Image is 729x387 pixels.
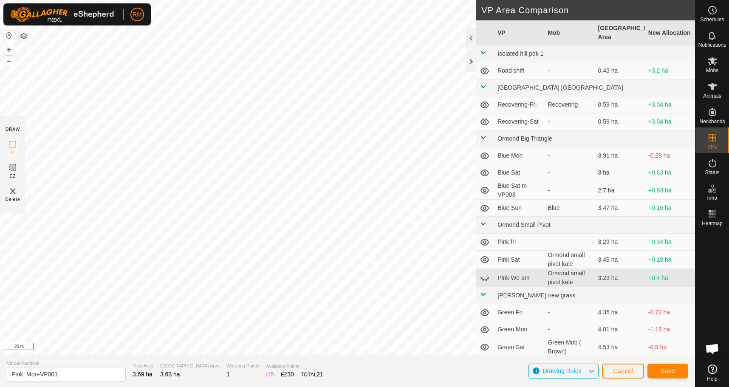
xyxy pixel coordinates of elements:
[160,362,220,370] span: [GEOGRAPHIC_DATA] Area
[595,113,645,130] td: 0.59 ha
[281,370,294,379] div: EZ
[645,62,695,79] td: +3.2 ha
[494,181,544,200] td: Blue Sat m-VP003
[595,164,645,181] td: 3 ha
[4,31,14,41] button: Reset Map
[4,56,14,66] button: –
[160,371,180,378] span: 3.63 ha
[6,126,20,133] div: DRAW
[595,338,645,356] td: 4.53 ha
[595,96,645,113] td: 0.59 ha
[481,5,695,15] h2: VP Area Comparison
[645,113,695,130] td: +3.04 ha
[595,269,645,287] td: 3.23 ha
[271,371,274,378] span: 5
[645,181,695,200] td: +0.93 ha
[548,308,591,317] div: -
[316,371,323,378] span: 21
[645,304,695,321] td: -0.72 ha
[661,367,675,374] span: Save
[706,68,718,73] span: Mobs
[497,292,575,299] span: [PERSON_NAME] new grass
[7,360,126,367] span: Virtual Paddock
[494,62,544,79] td: Road shift
[702,221,723,226] span: Heatmap
[548,66,591,75] div: -
[301,370,323,379] div: TOTAL
[707,195,717,201] span: Infra
[595,20,645,45] th: [GEOGRAPHIC_DATA] Area
[700,17,724,22] span: Schedules
[595,304,645,321] td: 4.35 ha
[544,20,594,45] th: Mob
[645,147,695,164] td: -0.28 ha
[548,151,591,160] div: -
[497,50,543,57] span: Isolated hill pdk 1
[548,186,591,195] div: -
[613,367,633,374] span: Cancel
[287,371,294,378] span: 30
[645,234,695,251] td: +0.34 ha
[595,62,645,79] td: 0.43 ha
[645,269,695,287] td: +0.4 ha
[707,144,717,150] span: VPs
[695,361,729,385] a: Help
[10,173,16,179] span: EZ
[645,200,695,217] td: +0.16 ha
[548,338,591,356] div: Green Mob ( Brown)
[10,7,116,22] img: Gallagher Logo
[494,147,544,164] td: Blue Mon
[645,251,695,269] td: +0.18 ha
[700,336,725,362] div: Open chat
[11,150,15,156] span: IZ
[226,371,230,378] span: 1
[494,20,544,45] th: VP
[494,304,544,321] td: Green Fri
[497,135,552,142] span: Ormond Big Triangle
[266,363,323,370] span: Available Points
[494,251,544,269] td: Pink Sat
[645,96,695,113] td: +3.04 ha
[699,119,725,124] span: Neckbands
[645,164,695,181] td: +0.63 ha
[8,186,18,196] img: VP
[595,234,645,251] td: 3.29 ha
[698,42,726,48] span: Notifications
[266,370,274,379] div: IZ
[548,203,591,212] div: Blue
[548,168,591,177] div: -
[4,45,14,55] button: +
[6,196,20,203] span: Delete
[497,221,550,228] span: Ormond Small Pivot
[494,200,544,217] td: Blue Sun
[543,367,581,374] span: Drawing Rules
[595,147,645,164] td: 3.91 ha
[548,251,591,268] div: Ormond small pivot kale
[645,321,695,338] td: -1.18 ha
[548,237,591,246] div: -
[133,371,153,378] span: 3.69 ha
[226,362,259,370] span: Watering Points
[602,364,644,379] button: Cancel
[548,100,591,109] div: Recovering
[595,200,645,217] td: 3.47 ha
[19,31,29,41] button: Map Layers
[645,338,695,356] td: -0.9 ha
[705,170,719,175] span: Status
[494,96,544,113] td: Recovering-Fri
[595,251,645,269] td: 3.45 ha
[647,364,688,379] button: Save
[494,269,544,287] td: Pink We am
[548,269,591,287] div: Ormond small pivot kale
[133,362,153,370] span: Total Area
[494,113,544,130] td: Recovering-Sat
[645,20,695,45] th: New Allocation
[707,376,718,381] span: Help
[703,93,721,99] span: Animals
[494,321,544,338] td: Green Mon
[595,181,645,200] td: 2.7 ha
[548,325,591,334] div: -
[595,321,645,338] td: 4.81 ha
[133,10,142,19] span: RM
[494,164,544,181] td: Blue Sat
